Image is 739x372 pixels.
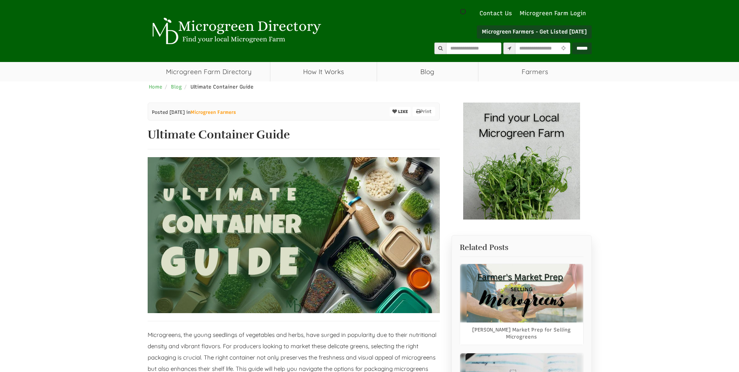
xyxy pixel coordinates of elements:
button: LIKE [390,107,411,117]
a: Print [413,107,435,116]
h2: Related Posts [460,243,584,252]
span: Ultimate Container Guide [190,84,254,90]
i: Use Current Location [559,46,568,51]
a: Microgreen Farm Directory [148,62,270,81]
span: LIKE [397,109,408,114]
a: [PERSON_NAME] Market Prep for Selling Microgreens [464,326,579,340]
a: Contact Us [476,9,516,18]
img: Farmer's Market Prep for Selling Microgreens [467,264,577,322]
a: Microgreen Farmers [190,110,236,115]
img: Microgreen Directory [148,18,323,45]
span: Posted [152,110,168,115]
a: Microgreen Farmers - Get Listed [DATE] [477,25,592,39]
a: Blog [377,62,478,81]
img: Ultimate Container Guide [148,157,440,313]
a: Microgreen Farm Login [520,9,590,18]
a: How It Works [270,62,377,81]
span: Farmers [478,62,592,81]
span: [DATE] [169,110,185,115]
img: Banner Ad [463,103,580,220]
a: Home [149,84,162,90]
h1: Ultimate Container Guide [148,128,440,141]
span: in [186,109,236,116]
a: Blog [171,84,182,90]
